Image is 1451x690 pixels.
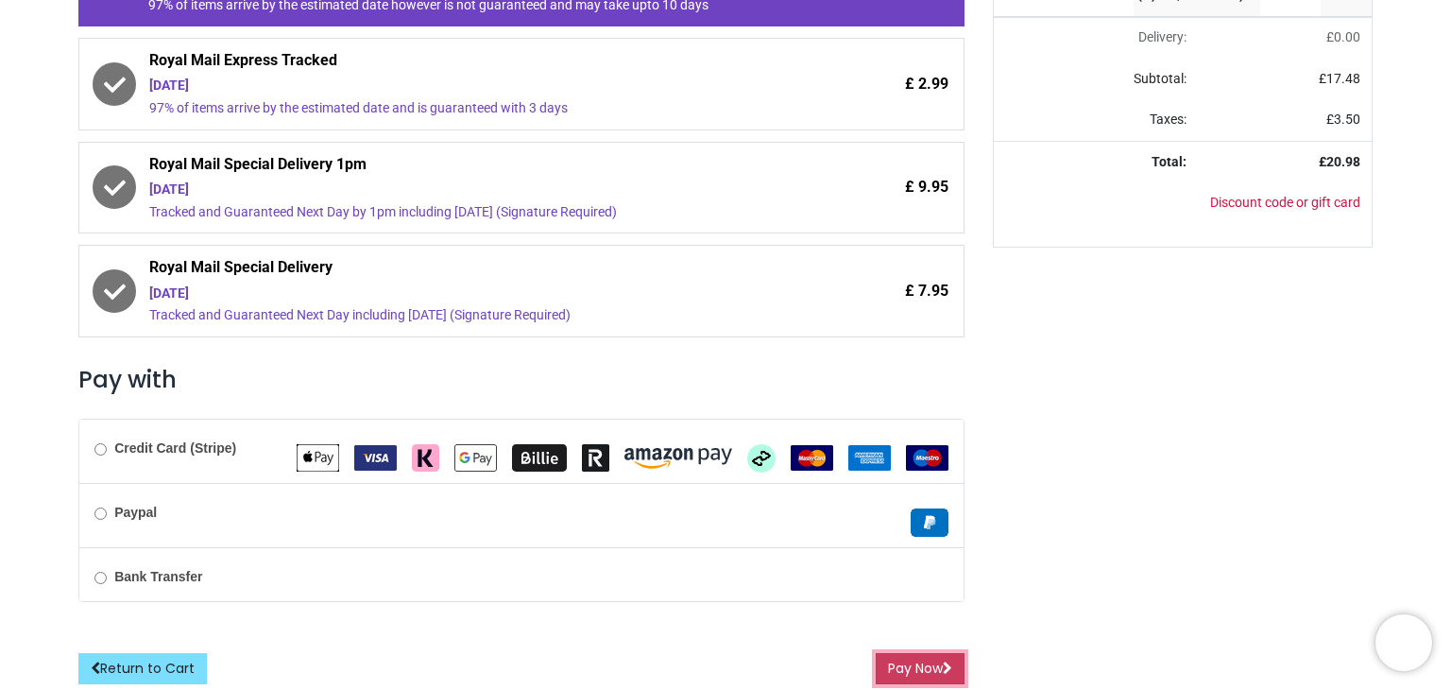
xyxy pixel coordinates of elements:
[149,306,789,325] div: Tracked and Guaranteed Next Day including [DATE] (Signature Required)
[454,444,497,472] img: Google Pay
[454,450,497,465] span: Google Pay
[1210,195,1360,210] a: Discount code or gift card
[906,445,948,471] img: Maestro
[114,505,157,520] b: Paypal
[791,450,833,465] span: MasterCard
[791,445,833,471] img: MasterCard
[624,448,732,469] img: Amazon Pay
[906,450,948,465] span: Maestro
[149,154,789,181] span: Royal Mail Special Delivery 1pm
[94,572,107,584] input: Bank Transfer
[1334,112,1360,127] span: 3.50
[354,445,397,471] img: VISA
[876,653,964,685] button: Pay Now
[512,444,567,472] img: Billie
[994,99,1198,141] td: Taxes:
[149,203,789,222] div: Tracked and Guaranteed Next Day by 1pm including [DATE] (Signature Required)
[994,59,1198,100] td: Subtotal:
[94,443,107,456] input: Credit Card (Stripe)
[412,444,439,472] img: Klarna
[582,444,609,472] img: Revolut Pay
[94,508,107,520] input: Paypal
[747,450,776,465] span: Afterpay Clearpay
[747,444,776,473] img: Afterpay Clearpay
[1326,29,1360,44] span: £
[905,74,948,95] span: £ 2.99
[1152,154,1186,169] strong: Total:
[78,653,207,685] a: Return to Cart
[1319,154,1360,169] strong: £
[848,445,891,471] img: American Express
[149,181,789,199] div: [DATE]
[905,281,948,302] span: £ 7.95
[412,450,439,465] span: Klarna
[1319,71,1360,86] span: £
[848,450,891,465] span: American Express
[297,450,339,465] span: Apple Pay
[1334,29,1360,44] span: 0.00
[512,450,567,465] span: Billie
[911,514,948,529] span: Paypal
[994,17,1198,59] td: Delivery will be updated after choosing a new delivery method
[78,364,964,396] h3: Pay with
[905,177,948,198] span: £ 9.95
[149,285,789,303] div: [DATE]
[114,569,202,584] b: Bank Transfer
[1375,614,1432,671] iframe: Brevo live chat
[582,450,609,465] span: Revolut Pay
[149,50,789,77] span: Royal Mail Express Tracked
[149,257,789,284] span: Royal Mail Special Delivery
[1326,112,1360,127] span: £
[297,444,339,472] img: Apple Pay
[624,450,732,465] span: Amazon Pay
[354,450,397,465] span: VISA
[1326,154,1360,169] span: 20.98
[911,509,948,537] img: Paypal
[149,77,789,95] div: [DATE]
[114,440,236,456] b: Credit Card (Stripe)
[1326,71,1360,86] span: 17.48
[149,99,789,118] div: 97% of items arrive by the estimated date and is guaranteed with 3 days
